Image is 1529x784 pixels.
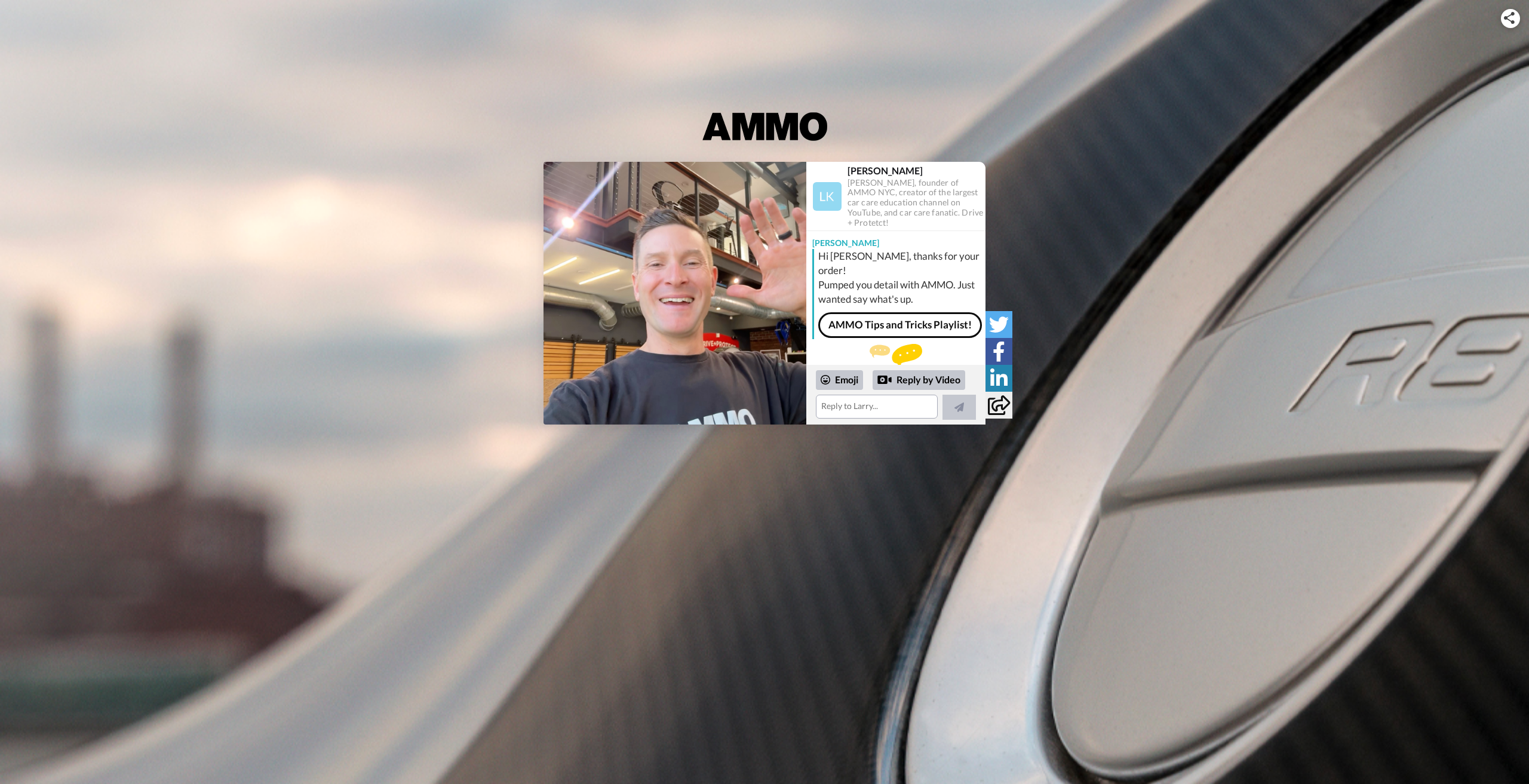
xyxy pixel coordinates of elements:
[818,249,983,306] div: Hi [PERSON_NAME], thanks for your order! Pumped you detail with AMMO. Just wanted say what's up.
[699,96,830,144] img: logo
[816,370,863,389] div: Emoji
[818,312,982,337] a: AMMO Tips and Tricks Playlist!
[1504,12,1515,24] img: ic_share.svg
[806,231,985,249] div: [PERSON_NAME]
[544,162,806,425] img: 6ed5e1f2-ea7c-4221-9f11-86bee637daf6-thumb.jpg
[870,344,922,368] img: message.svg
[813,182,842,211] img: Profile Image
[848,165,985,176] div: [PERSON_NAME]
[877,373,892,387] div: Reply by Video
[806,344,985,388] div: Send [PERSON_NAME] a reply.
[848,178,985,228] div: [PERSON_NAME], founder of AMMO NYC, creator of the largest car care education channel on YouTube,...
[873,370,965,391] div: Reply by Video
